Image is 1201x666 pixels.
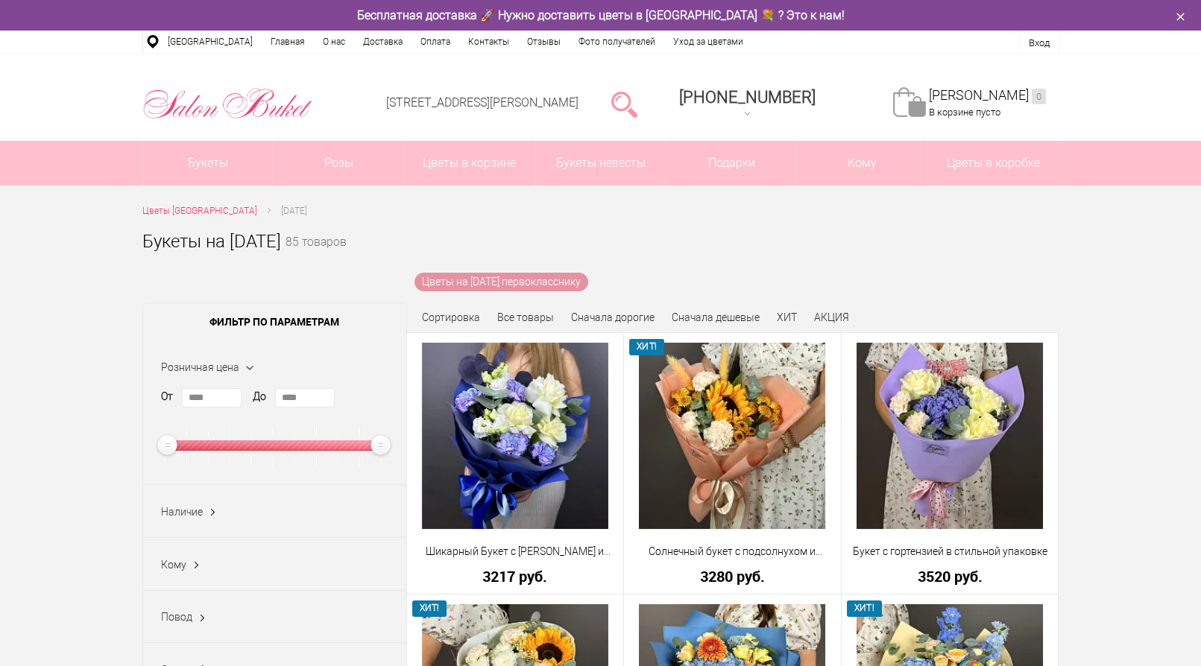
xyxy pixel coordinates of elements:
img: Шикарный Букет с Розами и Синими Диантусами [422,343,608,529]
a: Вход [1029,37,1050,48]
ins: 0 [1032,89,1046,104]
a: Букет с гортензией в стильной упаковке [851,544,1049,559]
span: [DATE] [281,206,307,216]
a: 3280 руб. [634,568,831,584]
span: [PHONE_NUMBER] [679,88,816,107]
span: ХИТ! [629,339,664,355]
a: 3217 руб. [417,568,614,584]
span: ХИТ! [847,600,882,616]
a: 3520 руб. [851,568,1049,584]
label: От [161,389,173,405]
a: Цветы на [DATE] первокласснику [414,273,588,291]
a: О нас [314,31,354,53]
a: Солнечный букет с подсолнухом и диантусами [634,544,831,559]
img: Цветы Нижний Новгород [142,84,313,123]
span: Кому [797,141,927,185]
a: [STREET_ADDRESS][PERSON_NAME] [386,95,579,110]
a: Букеты [143,141,274,185]
a: ХИТ [777,311,797,323]
a: Главная [262,31,314,53]
a: [GEOGRAPHIC_DATA] [159,31,262,53]
a: Цветы [GEOGRAPHIC_DATA] [142,203,257,219]
a: Уход за цветами [664,31,752,53]
a: Букеты невесты [535,141,666,185]
a: [PERSON_NAME] [929,87,1046,104]
span: Кому [161,559,186,571]
span: Наличие [161,506,203,518]
span: Фильтр по параметрам [143,303,406,340]
a: Доставка [354,31,412,53]
a: Контакты [459,31,518,53]
a: Сначала дешевые [672,311,760,323]
a: Сначала дорогие [571,311,655,323]
label: До [253,389,266,405]
a: Подарки [666,141,797,185]
a: Цветы в корзине [405,141,535,185]
a: Шикарный Букет с [PERSON_NAME] и [PERSON_NAME] [417,544,614,559]
a: Оплата [412,31,459,53]
a: Цветы в коробке [928,141,1059,185]
img: Букет с гортензией в стильной упаковке [857,343,1043,529]
h1: Букеты на [DATE] [142,228,281,255]
span: Повод [161,611,192,623]
a: Фото получателей [570,31,664,53]
span: ХИТ! [412,600,447,616]
img: Солнечный букет с подсолнухом и диантусами [639,343,825,529]
span: В корзине пусто [929,107,1000,118]
a: Розы [274,141,404,185]
div: Бесплатная доставка 🚀 Нужно доставить цветы в [GEOGRAPHIC_DATA] 💐 ? Это к нам! [131,7,1071,23]
small: 85 товаров [286,237,347,273]
a: [PHONE_NUMBER] [670,83,825,125]
span: Цветы [GEOGRAPHIC_DATA] [142,206,257,216]
span: Розничная цена [161,361,239,373]
a: АКЦИЯ [814,311,849,323]
span: Сортировка [422,311,480,323]
a: Все товары [497,311,554,323]
a: Отзывы [518,31,570,53]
